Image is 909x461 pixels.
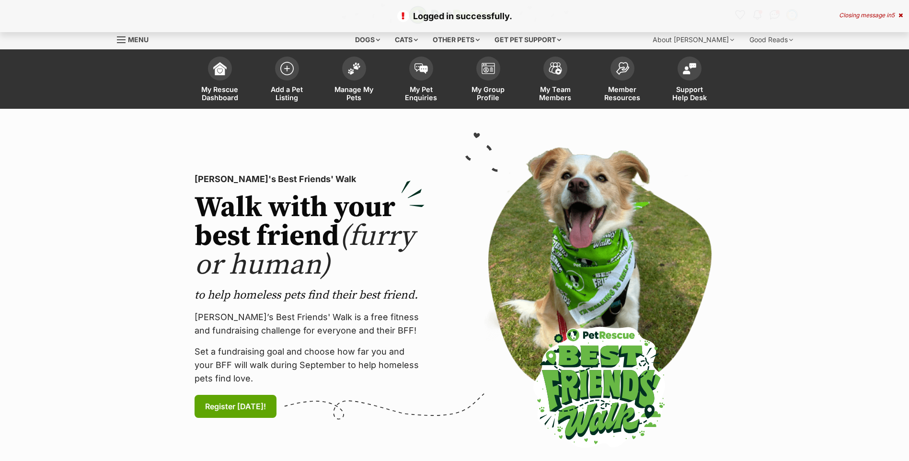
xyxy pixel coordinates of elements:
div: Cats [388,30,425,49]
img: dashboard-icon-eb2f2d2d3e046f16d808141f083e7271f6b2e854fb5c12c21221c1fb7104beca.svg [213,62,227,75]
span: Manage My Pets [333,85,376,102]
span: Register [DATE]! [205,401,266,412]
a: My Team Members [522,52,589,109]
span: My Team Members [534,85,577,102]
div: Good Reads [743,30,800,49]
span: Member Resources [601,85,644,102]
span: (furry or human) [195,219,414,283]
span: My Rescue Dashboard [198,85,242,102]
p: to help homeless pets find their best friend. [195,288,425,303]
p: Set a fundraising goal and choose how far you and your BFF will walk during September to help hom... [195,345,425,385]
h2: Walk with your best friend [195,194,425,280]
div: Other pets [426,30,486,49]
span: Add a Pet Listing [265,85,309,102]
a: Manage My Pets [321,52,388,109]
a: My Rescue Dashboard [186,52,253,109]
a: Support Help Desk [656,52,723,109]
p: [PERSON_NAME]'s Best Friends' Walk [195,173,425,186]
div: Get pet support [488,30,568,49]
div: About [PERSON_NAME] [646,30,741,49]
img: add-pet-listing-icon-0afa8454b4691262ce3f59096e99ab1cd57d4a30225e0717b998d2c9b9846f56.svg [280,62,294,75]
div: Dogs [348,30,387,49]
a: Menu [117,30,155,47]
a: My Group Profile [455,52,522,109]
span: Menu [128,35,149,44]
img: team-members-icon-5396bd8760b3fe7c0b43da4ab00e1e3bb1a5d9ba89233759b79545d2d3fc5d0d.svg [549,62,562,75]
a: Add a Pet Listing [253,52,321,109]
img: group-profile-icon-3fa3cf56718a62981997c0bc7e787c4b2cf8bcc04b72c1350f741eb67cf2f40e.svg [482,63,495,74]
span: Support Help Desk [668,85,711,102]
img: pet-enquiries-icon-7e3ad2cf08bfb03b45e93fb7055b45f3efa6380592205ae92323e6603595dc1f.svg [414,63,428,74]
p: [PERSON_NAME]’s Best Friends' Walk is a free fitness and fundraising challenge for everyone and t... [195,311,425,337]
span: My Pet Enquiries [400,85,443,102]
a: Register [DATE]! [195,395,276,418]
a: My Pet Enquiries [388,52,455,109]
img: manage-my-pets-icon-02211641906a0b7f246fdf0571729dbe1e7629f14944591b6c1af311fb30b64b.svg [347,62,361,75]
a: Member Resources [589,52,656,109]
img: member-resources-icon-8e73f808a243e03378d46382f2149f9095a855e16c252ad45f914b54edf8863c.svg [616,62,629,75]
span: My Group Profile [467,85,510,102]
img: help-desk-icon-fdf02630f3aa405de69fd3d07c3f3aa587a6932b1a1747fa1d2bba05be0121f9.svg [683,63,696,74]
